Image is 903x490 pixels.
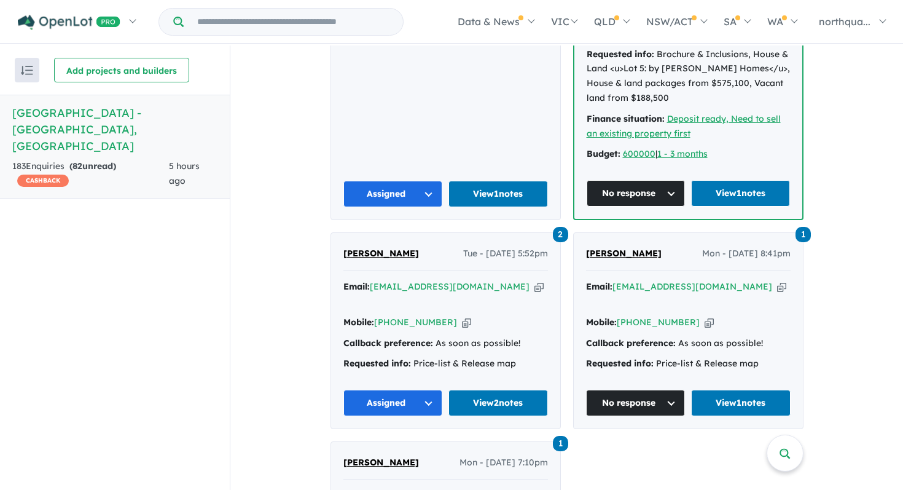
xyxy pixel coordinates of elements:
a: [PHONE_NUMBER] [617,317,700,328]
strong: Finance situation: [587,113,665,124]
button: Copy [705,316,714,329]
span: 5 hours ago [169,160,200,186]
button: No response [587,180,686,207]
button: Add projects and builders [54,58,189,82]
div: As soon as possible! [343,336,548,351]
button: Copy [462,316,471,329]
a: 2 [553,225,568,242]
strong: Requested info: [343,358,411,369]
a: View1notes [448,181,548,207]
span: 1 [553,436,568,451]
a: [PERSON_NAME] [343,247,419,261]
strong: Callback preference: [586,338,676,349]
div: 183 Enquir ies [12,159,169,189]
span: 82 [72,160,82,172]
a: Deposit ready, Need to sell an existing property first [587,113,781,139]
strong: Requested info: [586,358,654,369]
span: Tue - [DATE] 5:52pm [463,247,548,261]
div: As soon as possible! [586,336,791,351]
span: CASHBACK [17,175,69,187]
a: [PERSON_NAME] [586,247,662,261]
button: Assigned [343,390,443,416]
img: Openlot PRO Logo White [18,15,120,30]
button: Copy [534,280,544,293]
strong: ( unread) [69,160,116,172]
div: | [587,147,790,162]
a: [EMAIL_ADDRESS][DOMAIN_NAME] [612,281,772,292]
button: Assigned [343,181,443,207]
div: Brochure & Inclusions, House & Land <u>Lot 5: by [PERSON_NAME] Homes</u>, House & land packages f... [587,47,790,106]
div: Price-list & Release map [343,357,548,371]
strong: Email: [343,281,370,292]
span: 2 [553,227,568,242]
a: 1 [553,434,568,451]
a: [PHONE_NUMBER] [374,317,457,328]
a: View1notes [691,390,791,416]
span: northqua... [819,15,870,28]
a: View2notes [448,390,548,416]
a: [EMAIL_ADDRESS][DOMAIN_NAME] [370,281,530,292]
strong: Mobile: [343,317,374,328]
strong: Mobile: [586,317,617,328]
span: Mon - [DATE] 8:41pm [702,247,791,261]
strong: Requested info: [587,49,654,60]
strong: Budget: [587,148,620,159]
input: Try estate name, suburb, builder or developer [186,9,401,35]
span: Mon - [DATE] 7:10pm [459,456,548,470]
strong: Email: [586,281,612,292]
a: 1 - 3 months [657,148,708,159]
a: View1notes [691,180,790,207]
button: No response [586,390,686,416]
span: [PERSON_NAME] [343,457,419,468]
div: Price-list & Release map [586,357,791,371]
img: sort.svg [21,66,33,75]
span: [PERSON_NAME] [586,248,662,259]
a: 600000 [623,148,655,159]
span: [PERSON_NAME] [343,248,419,259]
strong: Callback preference: [343,338,433,349]
button: Copy [777,280,786,293]
a: 1 [795,225,811,242]
span: 1 [795,227,811,242]
a: [PERSON_NAME] [343,456,419,470]
h5: [GEOGRAPHIC_DATA] - [GEOGRAPHIC_DATA] , [GEOGRAPHIC_DATA] [12,105,217,154]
